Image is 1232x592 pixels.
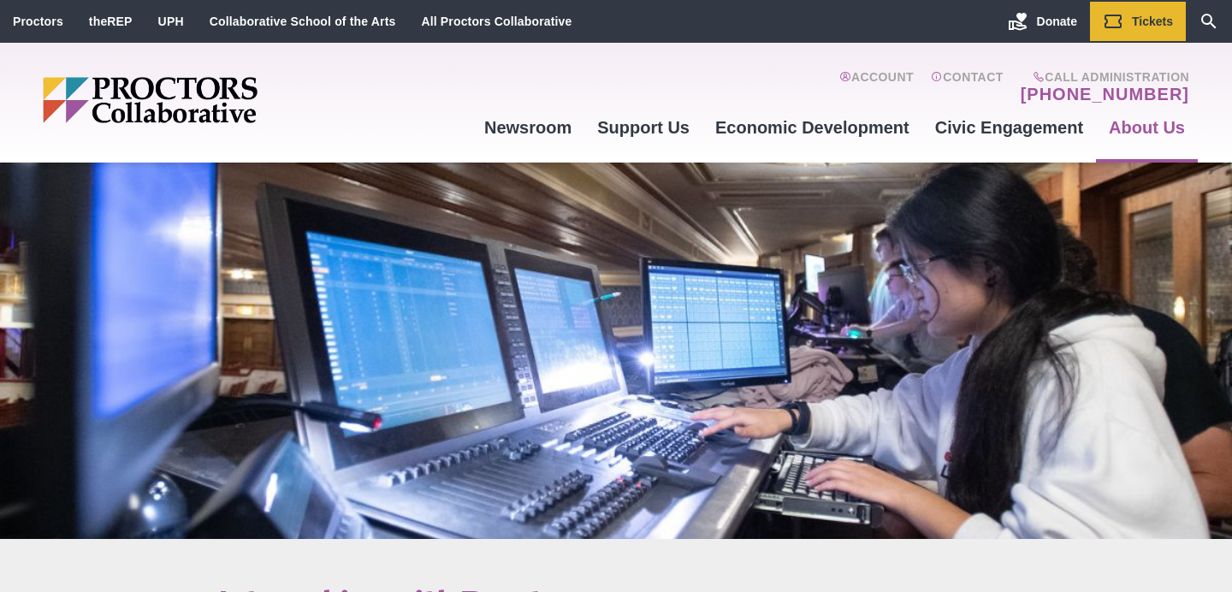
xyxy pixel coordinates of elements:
span: Tickets [1132,15,1173,28]
a: Economic Development [702,104,922,151]
a: Tickets [1090,2,1186,41]
a: Civic Engagement [922,104,1096,151]
a: theREP [89,15,133,28]
a: Account [839,70,914,104]
a: UPH [158,15,184,28]
span: Call Administration [1016,70,1189,84]
a: [PHONE_NUMBER] [1021,84,1189,104]
a: Proctors [13,15,63,28]
a: Donate [995,2,1090,41]
a: Support Us [584,104,702,151]
a: Newsroom [471,104,584,151]
a: All Proctors Collaborative [421,15,572,28]
a: Search [1186,2,1232,41]
a: Contact [931,70,1004,104]
span: Donate [1037,15,1077,28]
img: Proctors logo [43,77,389,123]
a: Collaborative School of the Arts [210,15,396,28]
a: About Us [1096,104,1198,151]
